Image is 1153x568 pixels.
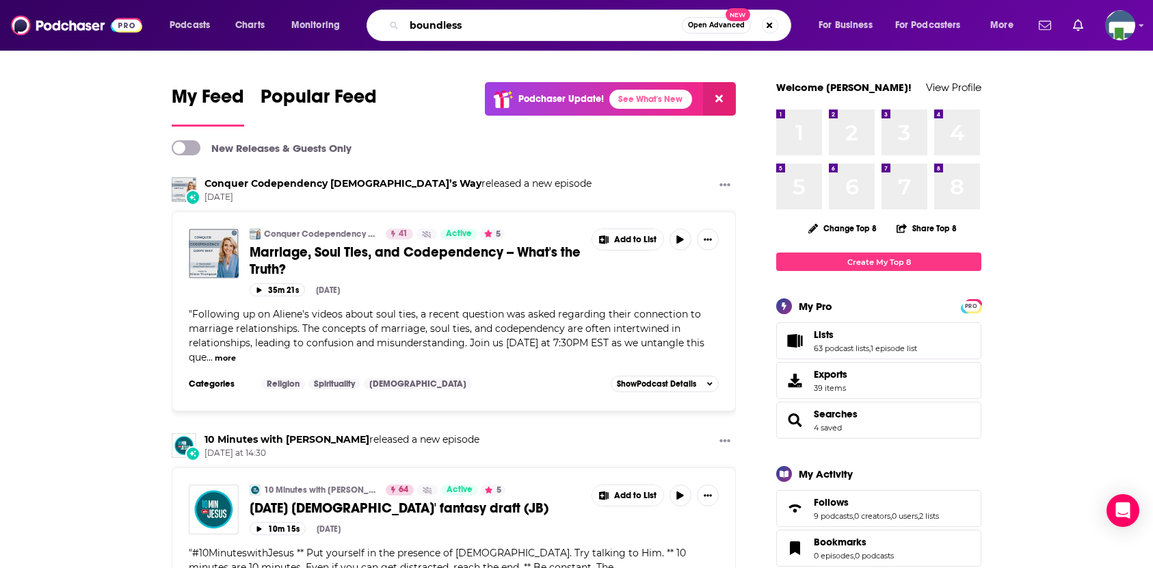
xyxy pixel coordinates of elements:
[261,378,305,389] a: Religion
[814,536,866,548] span: Bookmarks
[308,378,360,389] a: Spirituality
[614,235,657,245] span: Add to List
[814,423,842,433] a: 4 saved
[814,496,849,508] span: Follows
[892,511,918,521] a: 0 users
[781,371,808,390] span: Exports
[854,511,890,521] a: 0 creators
[189,378,250,389] h3: Categories
[776,81,912,94] a: Welcome [PERSON_NAME]!
[440,229,477,240] a: Active
[204,192,592,203] span: [DATE]
[204,433,369,446] a: 10 Minutes with Jesus
[855,551,894,560] a: 0 podcasts
[189,308,704,363] span: Following up on Aliene's videos about soul ties, a recent question was asked regarding their conn...
[776,253,981,271] a: Create My Top 8
[896,215,957,242] button: Share Top 8
[316,285,340,295] div: [DATE]
[215,352,236,364] button: more
[799,467,853,480] div: My Activity
[853,511,854,521] span: ,
[250,244,582,278] a: Marriage, Soul Ties, and Codependency -- What's the Truth?
[518,93,604,105] p: Podchaser Update!
[170,16,210,35] span: Podcasts
[814,368,847,380] span: Exports
[441,485,478,495] a: Active
[207,351,213,363] span: ...
[172,433,196,458] img: 10 Minutes with Jesus
[317,524,341,534] div: [DATE]
[250,283,305,296] button: 35m 21s
[204,433,479,446] h3: released a new episode
[853,551,855,560] span: ,
[172,85,244,127] a: My Feed
[172,140,352,155] a: New Releases & Guests Only
[926,81,981,94] a: View Profile
[282,14,358,36] button: open menu
[189,485,239,534] img: 09-09-25 Jesus' fantasy draft (JB)
[990,16,1013,35] span: More
[11,12,142,38] a: Podchaser - Follow, Share and Rate Podcasts
[776,322,981,359] span: Lists
[172,177,196,202] a: Conquer Codependency God’s Way
[776,362,981,399] a: Exports
[1105,10,1135,40] button: Show profile menu
[714,433,736,450] button: Show More Button
[480,229,505,240] button: 5
[1105,10,1135,40] img: User Profile
[404,14,682,36] input: Search podcasts, credits, & more...
[919,511,939,521] a: 2 lists
[189,308,704,363] span: "
[814,344,869,353] a: 63 podcast lists
[250,500,582,517] a: [DATE] [DEMOGRAPHIC_DATA]' fantasy draft (JB)
[697,485,719,506] button: Show More Button
[189,229,239,279] img: Marriage, Soul Ties, and Codependency -- What's the Truth?
[592,485,663,506] button: Show More Button
[399,483,408,497] span: 64
[814,328,834,341] span: Lists
[261,85,377,127] a: Popular Feed
[1033,14,1057,37] a: Show notifications dropdown
[481,485,505,495] button: 5
[250,244,581,278] span: Marriage, Soul Ties, and Codependency -- What's the Truth?
[819,16,873,35] span: For Business
[981,14,1031,36] button: open menu
[1106,494,1139,527] div: Open Intercom Messenger
[250,229,261,240] img: Conquer Codependency God’s Way
[185,190,200,205] div: New Episode
[611,376,719,392] button: ShowPodcast Details
[364,378,472,389] a: [DEMOGRAPHIC_DATA]
[204,448,479,459] span: [DATE] at 14:30
[250,522,306,535] button: 10m 15s
[776,490,981,527] span: Follows
[291,16,340,35] span: Monitoring
[682,17,751,34] button: Open AdvancedNew
[399,227,408,241] span: 41
[447,483,473,497] span: Active
[386,485,414,495] a: 64
[1068,14,1089,37] a: Show notifications dropdown
[235,16,265,35] span: Charts
[592,229,663,250] button: Show More Button
[446,227,472,241] span: Active
[264,229,377,240] a: Conquer Codependency [DEMOGRAPHIC_DATA]’s Way
[918,511,919,521] span: ,
[890,511,892,521] span: ,
[814,328,917,341] a: Lists
[963,301,979,311] span: PRO
[871,344,917,353] a: 1 episode list
[886,14,981,36] button: open menu
[726,8,750,21] span: New
[185,446,200,461] div: New Episode
[814,383,847,393] span: 39 items
[250,485,261,495] img: 10 Minutes with Jesus
[250,500,548,517] span: [DATE] [DEMOGRAPHIC_DATA]' fantasy draft (JB)
[814,408,858,420] a: Searches
[204,177,592,190] h3: released a new episode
